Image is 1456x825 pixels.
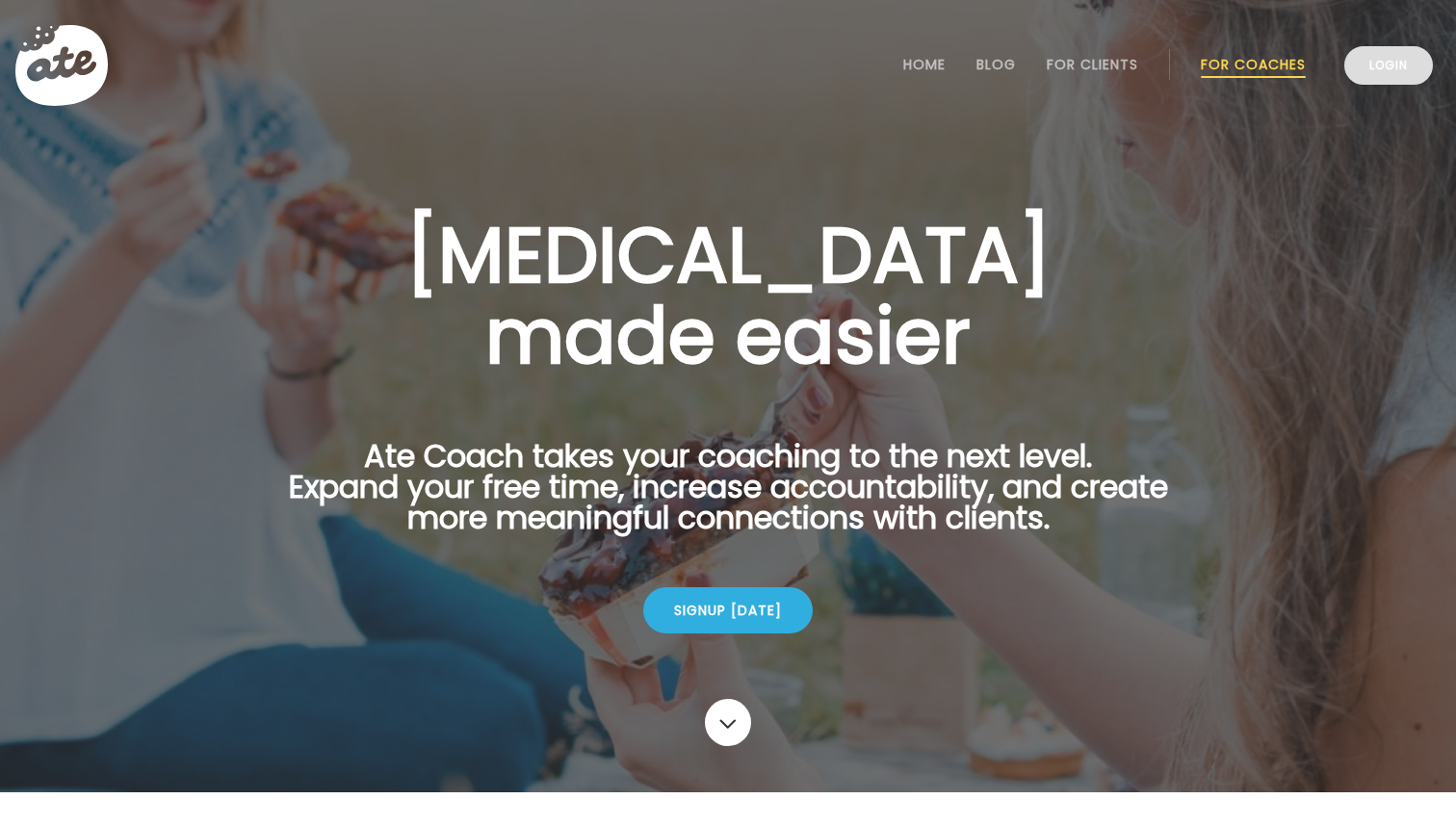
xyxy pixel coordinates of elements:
a: Home [903,57,946,72]
a: Blog [976,57,1016,72]
div: Signup [DATE] [643,587,813,633]
a: Login [1344,46,1433,85]
a: For Coaches [1201,57,1306,72]
h1: [MEDICAL_DATA] made easier [258,215,1198,376]
p: Ate Coach takes your coaching to the next level. Expand your free time, increase accountability, ... [258,441,1198,556]
a: For Clients [1047,57,1138,72]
